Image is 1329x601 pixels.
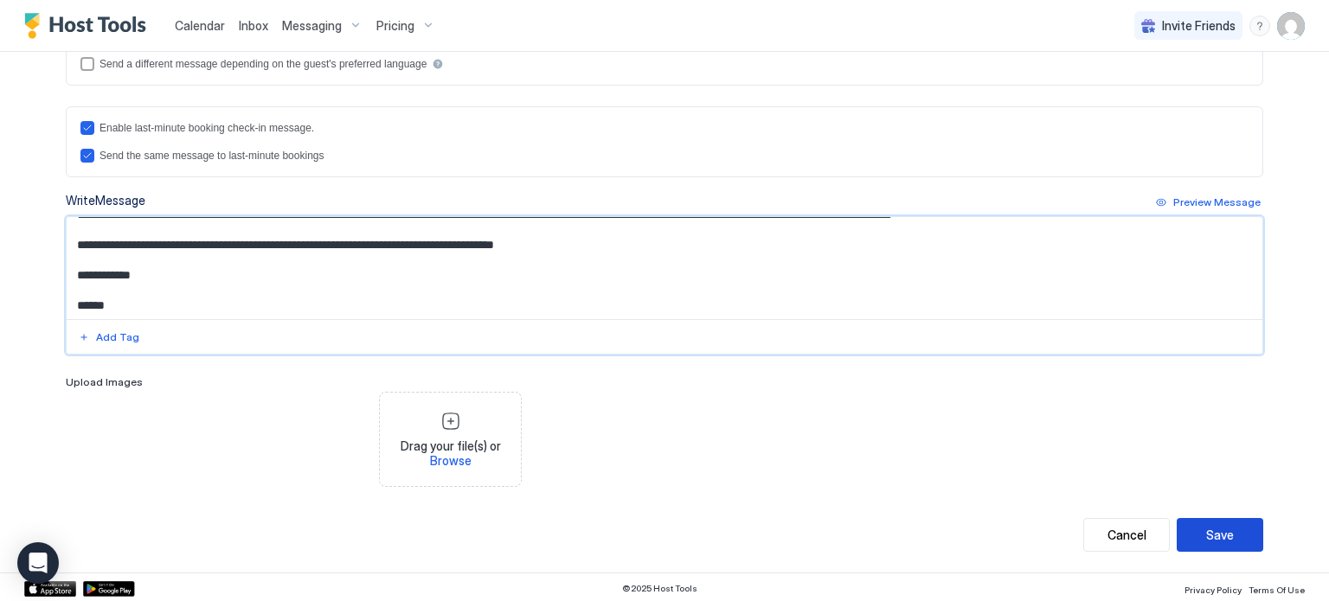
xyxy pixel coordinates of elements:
button: Add Tag [76,327,142,348]
button: Save [1177,518,1263,552]
div: Add Tag [96,329,139,345]
span: Invite Friends [1162,18,1236,34]
span: Privacy Policy [1185,585,1242,595]
span: Pricing [376,18,414,34]
span: Messaging [282,18,342,34]
a: Privacy Policy [1185,579,1242,598]
div: View image [66,392,209,487]
a: App Store [24,581,76,597]
a: Inbox [239,16,268,35]
div: lastMinuteMessageIsTheSame [80,149,1249,163]
div: User profile [1277,12,1305,40]
span: Inbox [239,18,268,33]
div: Preview Message [1173,195,1261,210]
div: Enable last-minute booking check-in message. [100,122,314,134]
button: Preview Message [1153,192,1263,213]
div: Write Message [66,191,145,209]
a: Terms Of Use [1249,579,1305,598]
div: Open Intercom Messenger [17,542,59,584]
div: Cancel [1107,526,1146,544]
span: Terms Of Use [1249,585,1305,595]
div: lastMinuteMessageEnabled [80,121,1249,135]
div: menu [1249,16,1270,36]
span: © 2025 Host Tools [622,583,697,594]
span: Drag your file(s) or [387,438,514,469]
span: Upload Images [66,375,143,388]
div: Send a different message depending on the guest's preferred language [100,58,427,70]
div: Send the same message to last-minute bookings [100,150,324,162]
span: Browse [430,453,472,468]
button: Cancel [1083,518,1170,552]
span: Calendar [175,18,225,33]
textarea: Input Field [67,217,1262,319]
div: languagesEnabled [80,57,1249,71]
a: Google Play Store [83,581,135,597]
a: Calendar [175,16,225,35]
a: Host Tools Logo [24,13,154,39]
div: Save [1206,526,1234,544]
div: View image [222,392,365,487]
